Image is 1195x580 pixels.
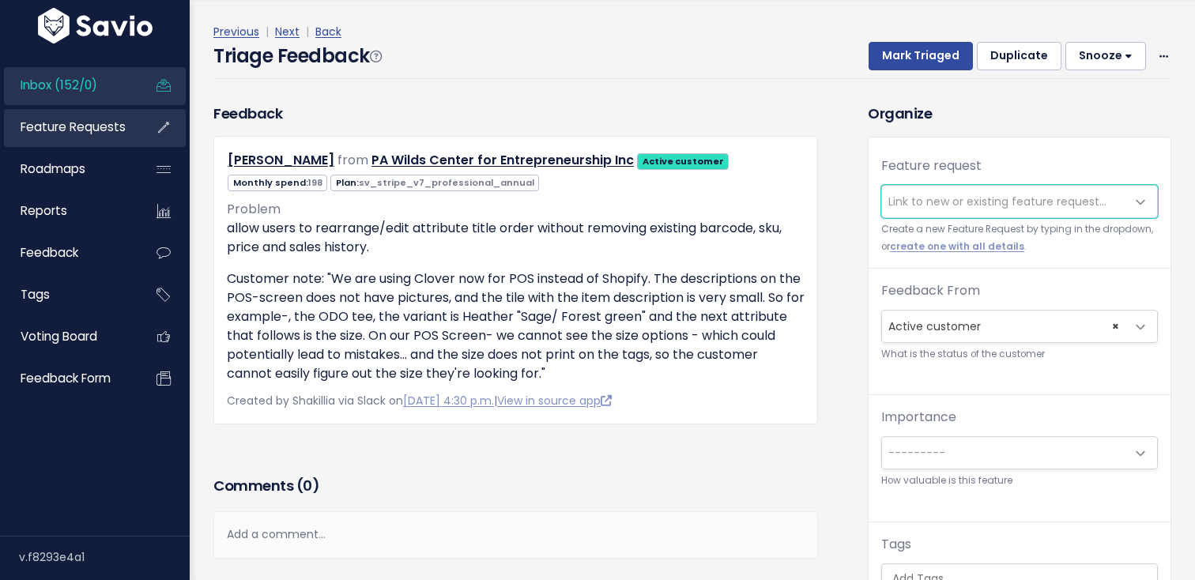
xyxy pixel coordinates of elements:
[227,393,612,409] span: Created by Shakillia via Slack on |
[4,318,131,355] a: Voting Board
[262,24,272,40] span: |
[881,310,1158,343] span: Active customer
[881,535,911,554] label: Tags
[21,244,78,261] span: Feedback
[19,537,190,578] div: v.f8293e4a1
[21,286,50,303] span: Tags
[869,42,973,70] button: Mark Triaged
[497,393,612,409] a: View in source app
[4,151,131,187] a: Roadmaps
[337,151,368,169] span: from
[881,221,1158,255] small: Create a new Feature Request by typing in the dropdown, or .
[275,24,300,40] a: Next
[1065,42,1146,70] button: Snooze
[888,194,1106,209] span: Link to new or existing feature request...
[330,175,539,191] span: Plan:
[227,219,805,257] p: allow users to rearrange/edit attribute title order without removing existing barcode, sku, price...
[888,445,945,461] span: ---------
[227,269,805,383] p: Customer note: "We are using Clover now for POS instead of Shopify. The descriptions on the POS-s...
[403,393,494,409] a: [DATE] 4:30 p.m.
[881,346,1158,363] small: What is the status of the customer
[4,193,131,229] a: Reports
[881,156,982,175] label: Feature request
[315,24,341,40] a: Back
[213,103,282,124] h3: Feedback
[4,109,131,145] a: Feature Requests
[213,24,259,40] a: Previous
[643,155,724,168] strong: Active customer
[881,473,1158,489] small: How valuable is this feature
[308,176,322,189] span: 198
[227,200,281,218] span: Problem
[213,475,818,497] h3: Comments ( )
[4,277,131,313] a: Tags
[4,360,131,397] a: Feedback form
[4,67,131,104] a: Inbox (152/0)
[371,151,634,169] a: PA Wilds Center for Entrepreneurship Inc
[303,24,312,40] span: |
[34,8,156,43] img: logo-white.9d6f32f41409.svg
[21,328,97,345] span: Voting Board
[21,77,97,93] span: Inbox (152/0)
[977,42,1061,70] button: Duplicate
[21,160,85,177] span: Roadmaps
[359,176,534,189] span: sv_stripe_v7_professional_annual
[890,240,1024,253] a: create one with all details
[21,370,111,386] span: Feedback form
[303,476,312,495] span: 0
[21,119,126,135] span: Feature Requests
[21,202,67,219] span: Reports
[1112,311,1119,342] span: ×
[881,408,956,427] label: Importance
[228,151,334,169] a: [PERSON_NAME]
[868,103,1171,124] h3: Organize
[213,42,381,70] h4: Triage Feedback
[4,235,131,271] a: Feedback
[213,511,818,558] div: Add a comment...
[882,311,1125,342] span: Active customer
[228,175,327,191] span: Monthly spend:
[881,281,980,300] label: Feedback From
